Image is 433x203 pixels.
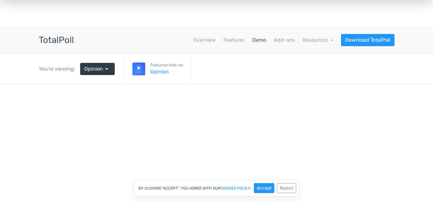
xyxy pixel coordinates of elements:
[150,68,183,76] a: Opinion
[133,180,300,197] div: By clicking "Accept", you agree with our .
[193,36,216,44] a: Overview
[252,36,266,44] a: Demo
[277,183,296,193] button: Reject
[84,65,103,73] span: Opinion
[221,186,250,190] a: cookies policy
[303,37,333,43] a: Resources
[254,183,274,193] button: Accept
[39,35,74,45] h3: TotalPoll
[341,34,395,46] a: Download TotalPoll
[150,62,183,68] small: Featured Add-on
[39,65,80,73] div: You're viewing:
[103,65,111,73] span: arrow_drop_down
[274,36,295,44] a: Add-ons
[80,63,115,75] a: Opinion arrow_drop_down
[223,36,245,44] a: Features
[132,63,145,75] img: Opinion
